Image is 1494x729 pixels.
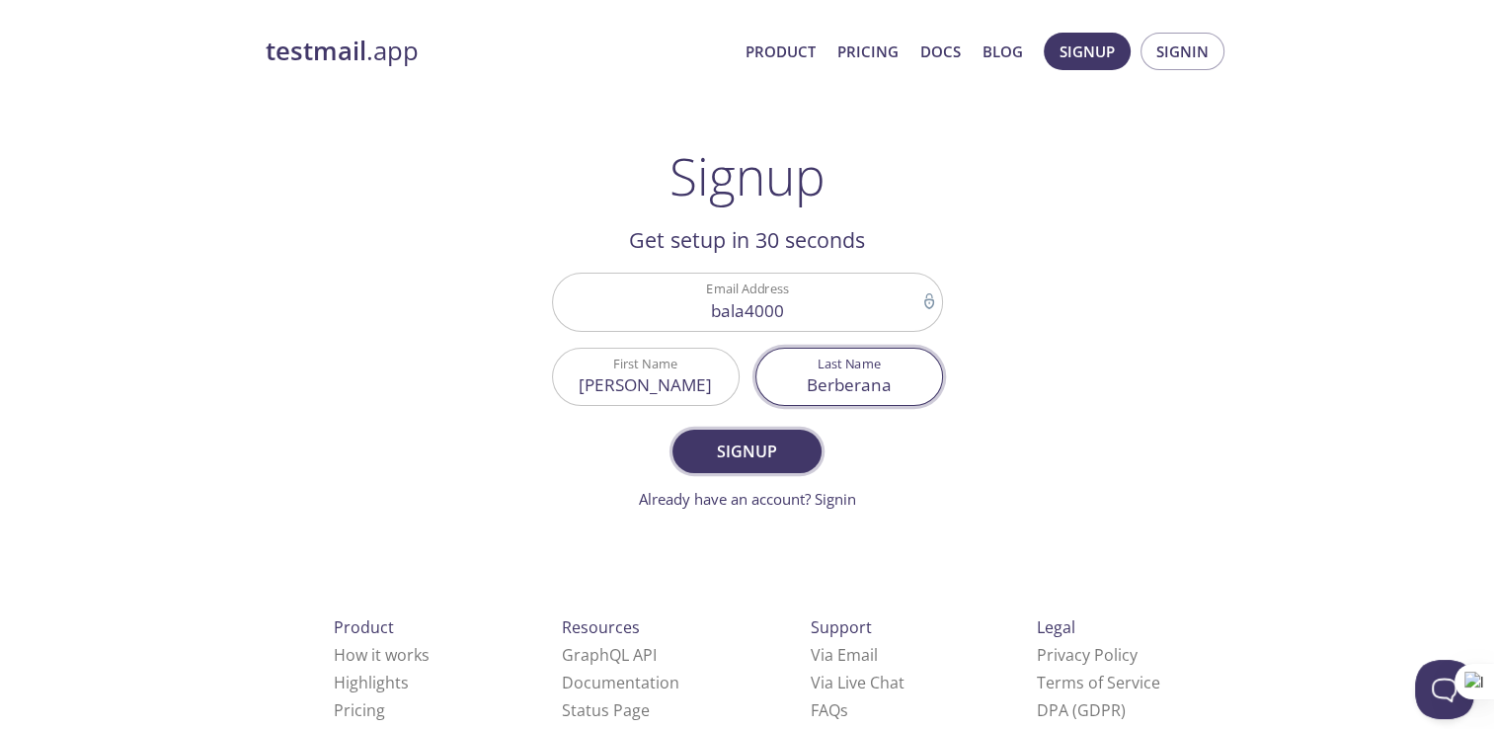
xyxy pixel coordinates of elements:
[562,699,650,721] a: Status Page
[266,34,366,68] strong: testmail
[266,35,730,68] a: testmail.app
[1037,699,1126,721] a: DPA (GDPR)
[562,672,679,693] a: Documentation
[746,39,816,64] a: Product
[669,146,826,205] h1: Signup
[1415,660,1474,719] iframe: Help Scout Beacon - Open
[552,223,943,257] h2: Get setup in 30 seconds
[639,489,856,509] a: Already have an account? Signin
[334,644,430,666] a: How it works
[983,39,1023,64] a: Blog
[1060,39,1115,64] span: Signup
[920,39,961,64] a: Docs
[562,644,657,666] a: GraphQL API
[1037,616,1075,638] span: Legal
[334,699,385,721] a: Pricing
[334,672,409,693] a: Highlights
[811,616,872,638] span: Support
[1037,644,1138,666] a: Privacy Policy
[1140,33,1224,70] button: Signin
[811,644,878,666] a: Via Email
[672,430,821,473] button: Signup
[1156,39,1209,64] span: Signin
[811,699,848,721] a: FAQ
[1044,33,1131,70] button: Signup
[811,672,904,693] a: Via Live Chat
[837,39,899,64] a: Pricing
[334,616,394,638] span: Product
[840,699,848,721] span: s
[694,438,799,465] span: Signup
[562,616,640,638] span: Resources
[1037,672,1160,693] a: Terms of Service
